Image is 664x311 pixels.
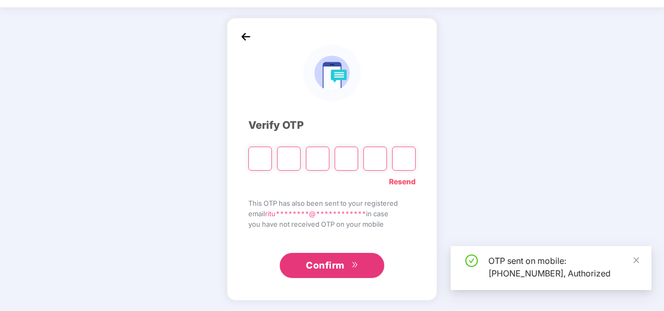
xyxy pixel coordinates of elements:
[248,208,416,219] span: email in case
[280,253,384,278] button: Confirmdouble-right
[389,176,416,187] a: Resend
[465,254,478,267] span: check-circle
[277,147,301,171] input: Digit 2
[335,147,358,171] input: Digit 4
[392,147,416,171] input: Digit 6
[633,257,640,264] span: close
[363,147,387,171] input: Digit 5
[306,147,329,171] input: Digit 3
[248,147,272,171] input: Please enter verification code. Digit 1
[488,254,639,280] div: OTP sent on mobile: [PHONE_NUMBER], Authorized
[303,45,360,102] img: logo
[248,198,416,208] span: This OTP has also been sent to your registered
[248,219,416,229] span: you have not received OTP on your mobile
[238,29,254,45] img: back_icon
[306,258,345,273] span: Confirm
[351,261,358,270] span: double-right
[248,117,416,134] div: Verify OTP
